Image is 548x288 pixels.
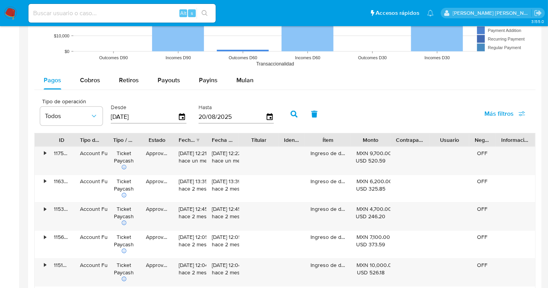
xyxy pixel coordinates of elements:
span: Alt [180,9,186,17]
span: Accesos rápidos [376,9,419,17]
p: nancy.sanchezgarcia@mercadolibre.com.mx [453,9,532,17]
a: Notificaciones [427,10,434,16]
span: 3.155.0 [531,18,544,25]
span: s [191,9,193,17]
input: Buscar usuario o caso... [28,8,216,18]
a: Salir [534,9,542,17]
button: search-icon [197,8,213,19]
